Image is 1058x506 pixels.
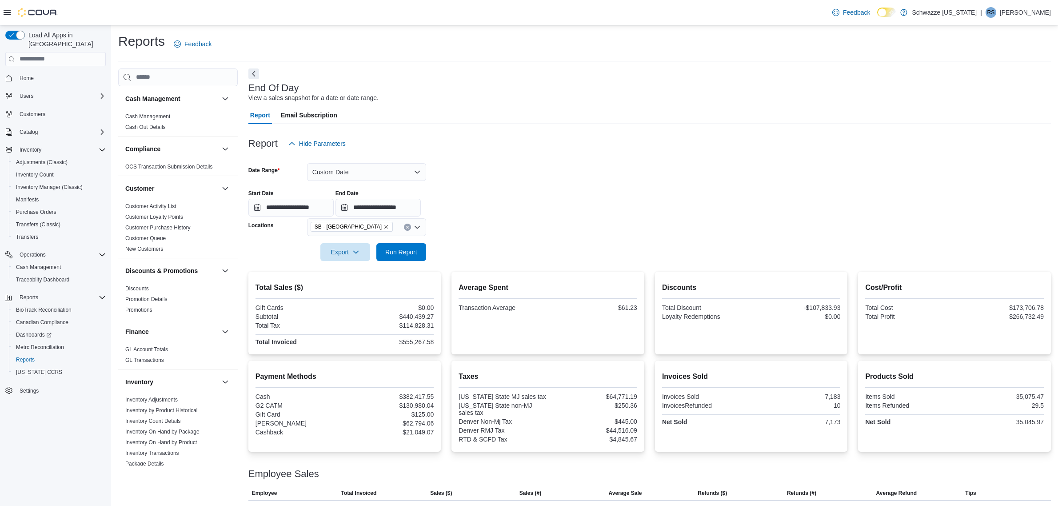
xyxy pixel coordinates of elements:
[16,292,106,303] span: Reports
[118,201,238,258] div: Customer
[980,7,982,18] p: |
[16,276,69,283] span: Traceabilty Dashboard
[12,305,75,315] a: BioTrack Reconciliation
[383,224,389,229] button: Remove SB - Highlands from selection in this group
[16,249,106,260] span: Operations
[20,387,39,394] span: Settings
[385,248,417,257] span: Run Report
[307,163,426,181] button: Custom Date
[12,194,42,205] a: Manifests
[125,163,213,170] span: OCS Transaction Submission Details
[20,294,38,301] span: Reports
[662,313,750,320] div: Loyalty Redemptions
[12,329,55,340] a: Dashboards
[12,207,106,217] span: Purchase Orders
[125,285,149,292] a: Discounts
[9,329,109,341] a: Dashboards
[609,490,642,497] span: Average Sale
[956,418,1044,426] div: 35,045.97
[125,203,176,209] a: Customer Activity List
[248,199,334,217] input: Press the down key to open a popover containing a calendar.
[125,145,160,153] h3: Compliance
[430,490,452,497] span: Sales ($)
[459,393,546,400] div: [US_STATE] State MJ sales tax
[125,266,198,275] h3: Discounts & Promotions
[662,282,841,293] h2: Discounts
[16,292,42,303] button: Reports
[125,285,149,292] span: Discounts
[125,184,154,193] h3: Customer
[753,393,841,400] div: 7,183
[125,429,200,435] a: Inventory On Hand by Package
[9,193,109,206] button: Manifests
[986,7,996,18] div: River Smith
[347,420,434,427] div: $62,794.06
[459,418,546,425] div: Denver Non-Mj Tax
[281,106,337,124] span: Email Subscription
[865,371,1044,382] h2: Products Sold
[2,90,109,102] button: Users
[125,418,181,425] span: Inventory Count Details
[25,31,106,48] span: Load All Apps in [GEOGRAPHIC_DATA]
[16,91,106,101] span: Users
[2,291,109,304] button: Reports
[125,203,176,210] span: Customer Activity List
[865,304,953,311] div: Total Cost
[9,341,109,353] button: Metrc Reconciliation
[252,490,277,497] span: Employee
[20,75,34,82] span: Home
[865,393,953,400] div: Items Sold
[256,304,343,311] div: Gift Cards
[125,357,164,363] a: GL Transactions
[2,384,109,397] button: Settings
[956,402,1044,409] div: 29.5
[550,402,637,409] div: $250.36
[16,108,106,120] span: Customers
[12,317,72,328] a: Canadian Compliance
[12,367,66,377] a: [US_STATE] CCRS
[335,190,359,197] label: End Date
[125,124,166,131] span: Cash Out Details
[12,157,71,168] a: Adjustments (Classic)
[125,213,183,221] span: Customer Loyalty Points
[2,108,109,120] button: Customers
[2,126,109,138] button: Catalog
[9,353,109,366] button: Reports
[125,439,197,446] span: Inventory On Hand by Product
[2,144,109,156] button: Inventory
[12,317,106,328] span: Canadian Compliance
[16,109,49,120] a: Customers
[16,344,64,351] span: Metrc Reconciliation
[12,329,106,340] span: Dashboards
[662,304,750,311] div: Total Discount
[125,296,168,303] span: Promotion Details
[12,342,106,353] span: Metrc Reconciliation
[459,427,546,434] div: Denver RMJ Tax
[414,224,421,231] button: Open list of options
[9,316,109,329] button: Canadian Compliance
[9,218,109,231] button: Transfers (Classic)
[118,161,238,176] div: Compliance
[16,264,61,271] span: Cash Management
[347,411,434,418] div: $125.00
[20,251,46,258] span: Operations
[987,7,995,18] span: RS
[9,181,109,193] button: Inventory Manager (Classic)
[256,282,434,293] h2: Total Sales ($)
[125,307,152,313] a: Promotions
[662,371,841,382] h2: Invoices Sold
[459,304,546,311] div: Transaction Average
[118,32,165,50] h1: Reports
[9,366,109,378] button: [US_STATE] CCRS
[248,167,280,174] label: Date Range
[256,429,343,436] div: Cashback
[9,261,109,273] button: Cash Management
[16,72,106,84] span: Home
[16,249,49,260] button: Operations
[9,156,109,169] button: Adjustments (Classic)
[16,209,56,216] span: Purchase Orders
[341,490,376,497] span: Total Invoiced
[16,127,106,137] span: Catalog
[865,313,953,320] div: Total Profit
[865,402,953,409] div: Items Refunded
